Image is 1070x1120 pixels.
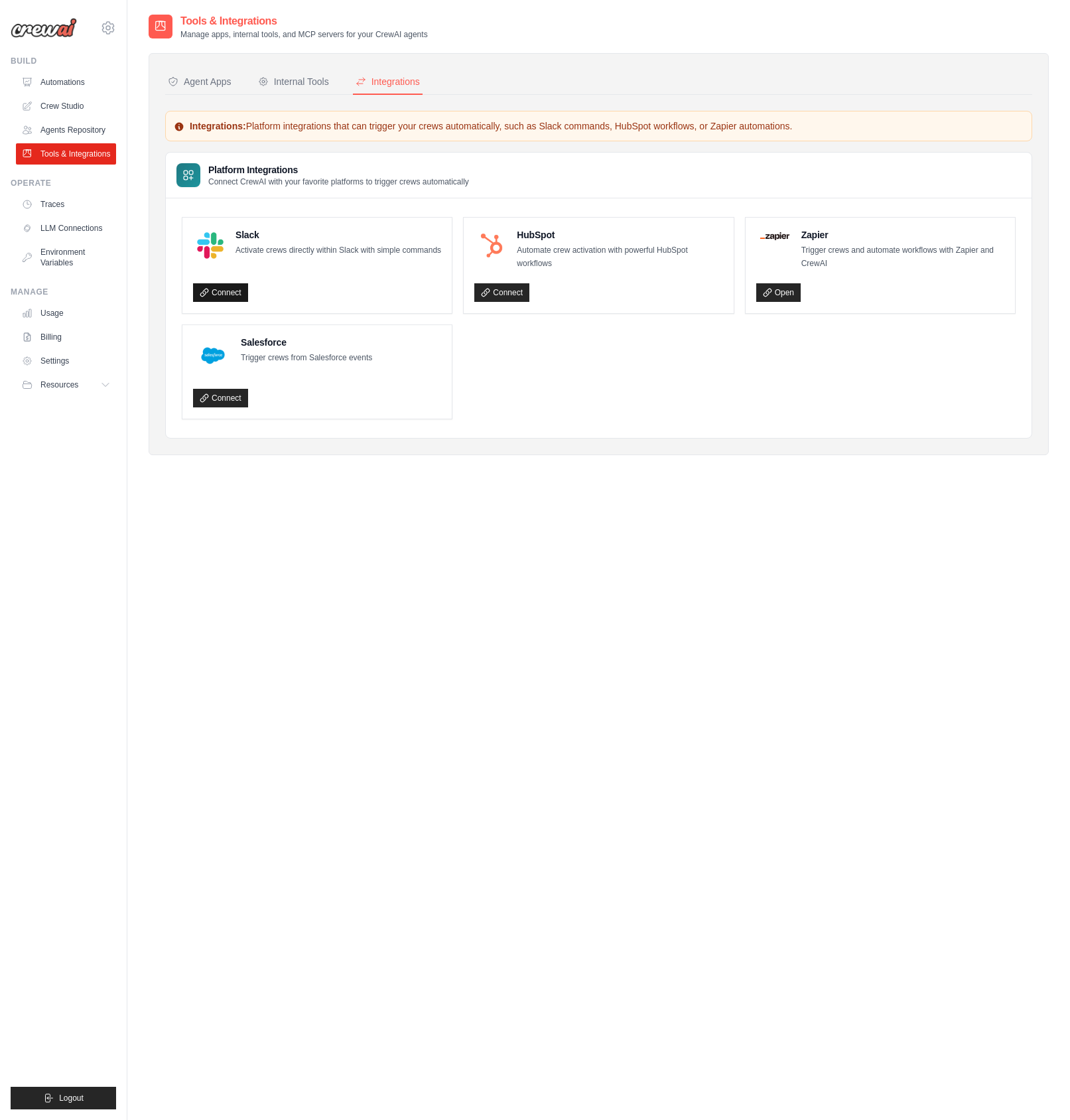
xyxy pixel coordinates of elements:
[193,389,248,407] a: Connect
[760,232,789,240] img: Zapier Logo
[241,336,372,349] h4: Salesforce
[255,70,332,95] button: Internal Tools
[756,283,801,302] a: Open
[11,18,77,38] img: Logo
[11,287,116,297] div: Manage
[16,374,116,395] button: Resources
[168,75,232,88] div: Agent Apps
[241,352,372,365] p: Trigger crews from Salesforce events
[208,176,469,187] p: Connect CrewAI with your favorite platforms to trigger crews automatically
[235,228,441,242] h4: Slack
[16,96,116,117] a: Crew Studio
[16,242,116,273] a: Environment Variables
[16,194,116,215] a: Traces
[1004,1056,1070,1120] iframe: Chat Widget
[59,1093,84,1103] span: Logout
[11,178,116,188] div: Operate
[517,228,722,242] h4: HubSpot
[165,70,234,95] button: Agent Apps
[174,119,1024,133] p: Platform integrations that can trigger your crews automatically, such as Slack commands, HubSpot ...
[474,283,529,302] a: Connect
[197,340,229,372] img: Salesforce Logo
[16,350,116,372] a: Settings
[16,143,116,165] a: Tools & Integrations
[11,1087,116,1109] button: Logout
[197,232,224,259] img: Slack Logo
[258,75,329,88] div: Internal Tools
[353,70,423,95] button: Integrations
[190,121,246,131] strong: Integrations:
[180,29,428,40] p: Manage apps, internal tools, and MCP servers for your CrewAI agents
[208,163,469,176] h3: Platform Integrations
[478,232,505,259] img: HubSpot Logo
[16,119,116,141] a: Agents Repository
[356,75,420,88] div: Integrations
[16,303,116,324] a: Usage
[801,228,1004,242] h4: Zapier
[16,72,116,93] a: Automations
[11,56,116,66] div: Build
[235,244,441,257] p: Activate crews directly within Slack with simple commands
[16,218,116,239] a: LLM Connections
[180,13,428,29] h2: Tools & Integrations
[517,244,722,270] p: Automate crew activation with powerful HubSpot workflows
[193,283,248,302] a: Connect
[801,244,1004,270] p: Trigger crews and automate workflows with Zapier and CrewAI
[16,326,116,348] a: Billing
[40,380,78,390] span: Resources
